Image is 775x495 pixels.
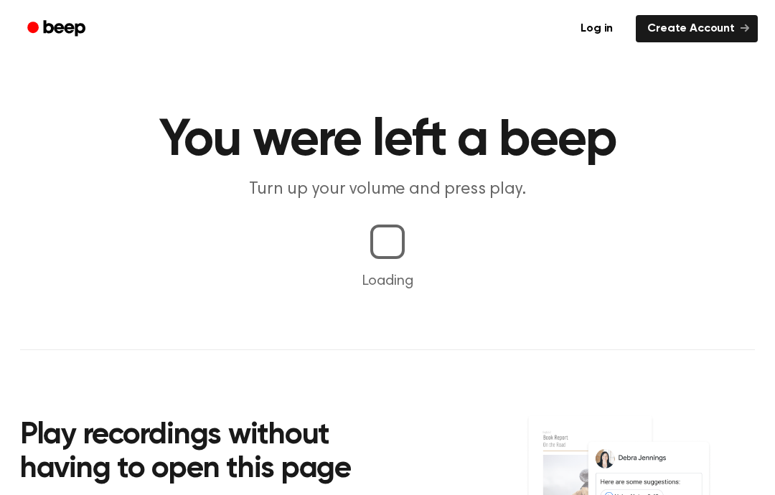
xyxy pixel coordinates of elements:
[636,15,758,42] a: Create Account
[20,419,407,487] h2: Play recordings without having to open this page
[112,178,663,202] p: Turn up your volume and press play.
[566,12,627,45] a: Log in
[20,115,755,166] h1: You were left a beep
[17,270,758,292] p: Loading
[17,15,98,43] a: Beep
